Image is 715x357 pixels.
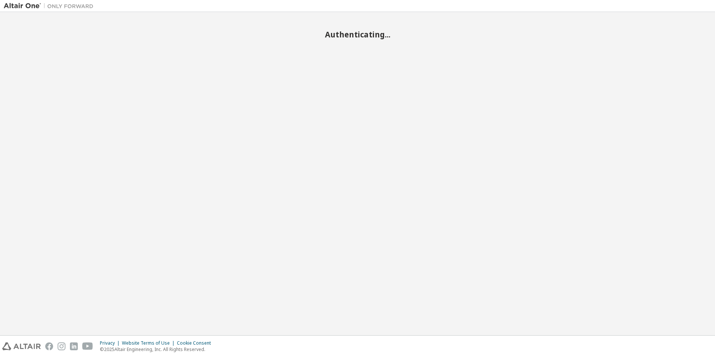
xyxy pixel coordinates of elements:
[82,342,93,350] img: youtube.svg
[58,342,65,350] img: instagram.svg
[2,342,41,350] img: altair_logo.svg
[100,340,122,346] div: Privacy
[177,340,215,346] div: Cookie Consent
[4,30,711,39] h2: Authenticating...
[100,346,215,353] p: © 2025 Altair Engineering, Inc. All Rights Reserved.
[122,340,177,346] div: Website Terms of Use
[4,2,97,10] img: Altair One
[45,342,53,350] img: facebook.svg
[70,342,78,350] img: linkedin.svg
